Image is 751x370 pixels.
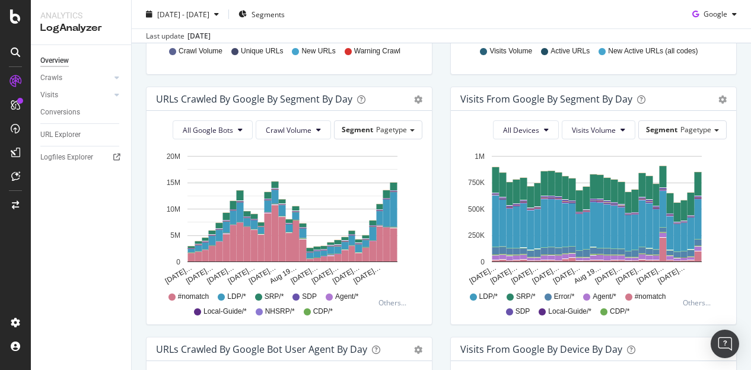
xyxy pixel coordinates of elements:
[610,307,629,317] span: CDP/*
[40,89,58,101] div: Visits
[460,149,723,286] svg: A chart.
[156,343,367,355] div: URLs Crawled by Google bot User Agent By Day
[468,205,485,213] text: 500K
[376,125,407,135] span: Pagetype
[141,5,224,24] button: [DATE] - [DATE]
[179,46,222,56] span: Crawl Volume
[40,55,123,67] a: Overview
[167,178,180,187] text: 15M
[550,46,590,56] span: Active URLs
[265,292,284,302] span: SRP/*
[252,9,285,19] span: Segments
[475,152,485,161] text: 1M
[40,89,111,101] a: Visits
[40,129,123,141] a: URL Explorer
[40,21,122,35] div: LogAnalyzer
[227,292,246,302] span: LDP/*
[173,120,253,139] button: All Google Bots
[40,151,93,164] div: Logfiles Explorer
[515,307,530,317] span: SDP
[468,178,485,187] text: 750K
[266,125,311,135] span: Crawl Volume
[480,258,485,266] text: 0
[40,72,62,84] div: Crawls
[516,292,536,302] span: SRP/*
[562,120,635,139] button: Visits Volume
[183,125,233,135] span: All Google Bots
[593,292,616,302] span: Agent/*
[688,5,742,24] button: Google
[572,125,616,135] span: Visits Volume
[203,307,247,317] span: Local-Guide/*
[167,205,180,213] text: 10M
[241,46,283,56] span: Unique URLs
[680,125,711,135] span: Pagetype
[468,231,485,240] text: 250K
[489,46,532,56] span: Visits Volume
[335,292,358,302] span: Agent/*
[302,292,317,302] span: SDP
[156,149,418,286] svg: A chart.
[460,93,632,105] div: Visits from Google By Segment By Day
[635,292,666,302] span: #nomatch
[711,330,739,358] div: Open Intercom Messenger
[40,106,123,119] a: Conversions
[378,298,412,308] div: Others...
[313,307,333,317] span: CDP/*
[146,31,211,42] div: Last update
[40,55,69,67] div: Overview
[608,46,698,56] span: New Active URLs (all codes)
[493,120,559,139] button: All Devices
[170,231,180,240] text: 5M
[167,152,180,161] text: 20M
[354,46,400,56] span: Warning Crawl
[157,9,209,19] span: [DATE] - [DATE]
[234,5,289,24] button: Segments
[503,125,539,135] span: All Devices
[156,93,352,105] div: URLs Crawled by Google By Segment By Day
[718,95,727,104] div: gear
[548,307,591,317] span: Local-Guide/*
[414,346,422,354] div: gear
[265,307,295,317] span: NHSRP/*
[187,31,211,42] div: [DATE]
[256,120,331,139] button: Crawl Volume
[40,72,111,84] a: Crawls
[683,298,716,308] div: Others...
[479,292,498,302] span: LDP/*
[646,125,677,135] span: Segment
[301,46,335,56] span: New URLs
[40,151,123,164] a: Logfiles Explorer
[176,258,180,266] text: 0
[704,9,727,19] span: Google
[414,95,422,104] div: gear
[460,343,622,355] div: Visits From Google By Device By Day
[554,292,575,302] span: Error/*
[40,9,122,21] div: Analytics
[40,129,81,141] div: URL Explorer
[178,292,209,302] span: #nomatch
[40,106,80,119] div: Conversions
[342,125,373,135] span: Segment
